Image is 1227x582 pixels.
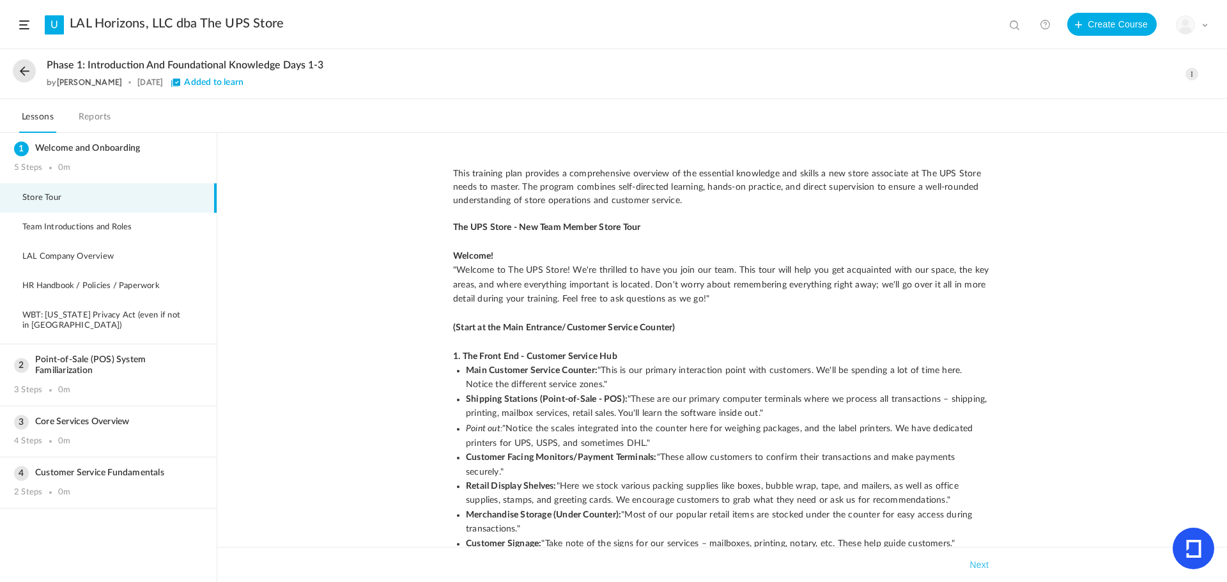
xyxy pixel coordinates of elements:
strong: Main Customer Service Counter: [466,366,598,375]
span: "Notice the scales integrated into the counter here for weighing packages, and the label printers... [466,424,975,447]
span: "Most of our popular retail items are stocked under the counter for easy access during transactio... [466,510,975,533]
div: 0m [58,163,70,173]
div: 2 Steps [14,487,42,498]
a: Reports [76,109,114,133]
a: U [45,15,64,34]
a: Lessons [19,109,56,133]
strong: Welcome! [453,252,494,261]
span: Store Tour [22,193,77,203]
h3: Welcome and Onboarding [14,143,203,154]
div: 0m [58,436,70,447]
button: Next [967,557,991,572]
span: "These allow customers to confirm their transactions and make payments securely." [466,453,958,476]
h3: Customer Service Fundamentals [14,468,203,479]
em: Point out: [466,421,502,434]
span: "These are our primary computer terminals where we process all transactions – shipping, printing,... [466,395,990,418]
div: by [47,78,122,87]
span: "Take note of the signs for our services – mailboxes, printing, notary, etc. These help guide cus... [541,539,955,548]
a: LAL Horizons, LLC dba The UPS Store [70,16,284,31]
span: WBT: [US_STATE] Privacy Act (even if not in [GEOGRAPHIC_DATA]) [22,310,203,331]
span: Team Introductions and Roles [22,222,148,233]
span: "Welcome to The UPS Store! We're thrilled to have you join our team. This tour will help you get ... [453,266,991,303]
span: "Here we stock various packing supplies like boxes, bubble wrap, tape, and mailers, as well as of... [466,482,961,505]
a: [PERSON_NAME] [57,77,123,87]
div: 4 Steps [14,436,42,447]
span: Added to learn [171,78,243,87]
div: 3 Steps [14,385,42,395]
strong: The UPS Store - New Team Member Store Tour [453,223,640,232]
span: HR Handbook / Policies / Paperwork [22,281,176,291]
strong: 1. The Front End - Customer Service Hub [453,352,617,361]
span: LAL Company Overview [22,252,130,262]
button: Create Course [1067,13,1157,36]
div: [DATE] [137,78,163,87]
h3: Core Services Overview [14,417,203,427]
div: 5 Steps [14,163,42,173]
strong: Shipping Stations (Point-of-Sale - POS): [466,395,628,404]
span: "This is our primary interaction point with customers. We'll be spending a lot of time here. Noti... [466,366,965,389]
strong: Customer Signage: [466,539,541,548]
strong: Retail Display Shelves: [466,482,557,491]
h3: Point-of-Sale (POS) System Familiarization [14,355,203,376]
strong: (Start at the Main Entrance/Customer Service Counter) [453,323,675,332]
strong: Customer Facing Monitors/Payment Terminals: [466,453,657,462]
img: user-image.png [1177,16,1194,34]
strong: Merchandise Storage (Under Counter): [466,510,621,519]
div: 0m [58,487,70,498]
span: Phase 1: Introduction and Foundational Knowledge Days 1-3 [47,59,323,72]
span: This training plan provides a comprehensive overview of the essential knowledge and skills a new ... [453,169,981,205]
div: 0m [58,385,70,395]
